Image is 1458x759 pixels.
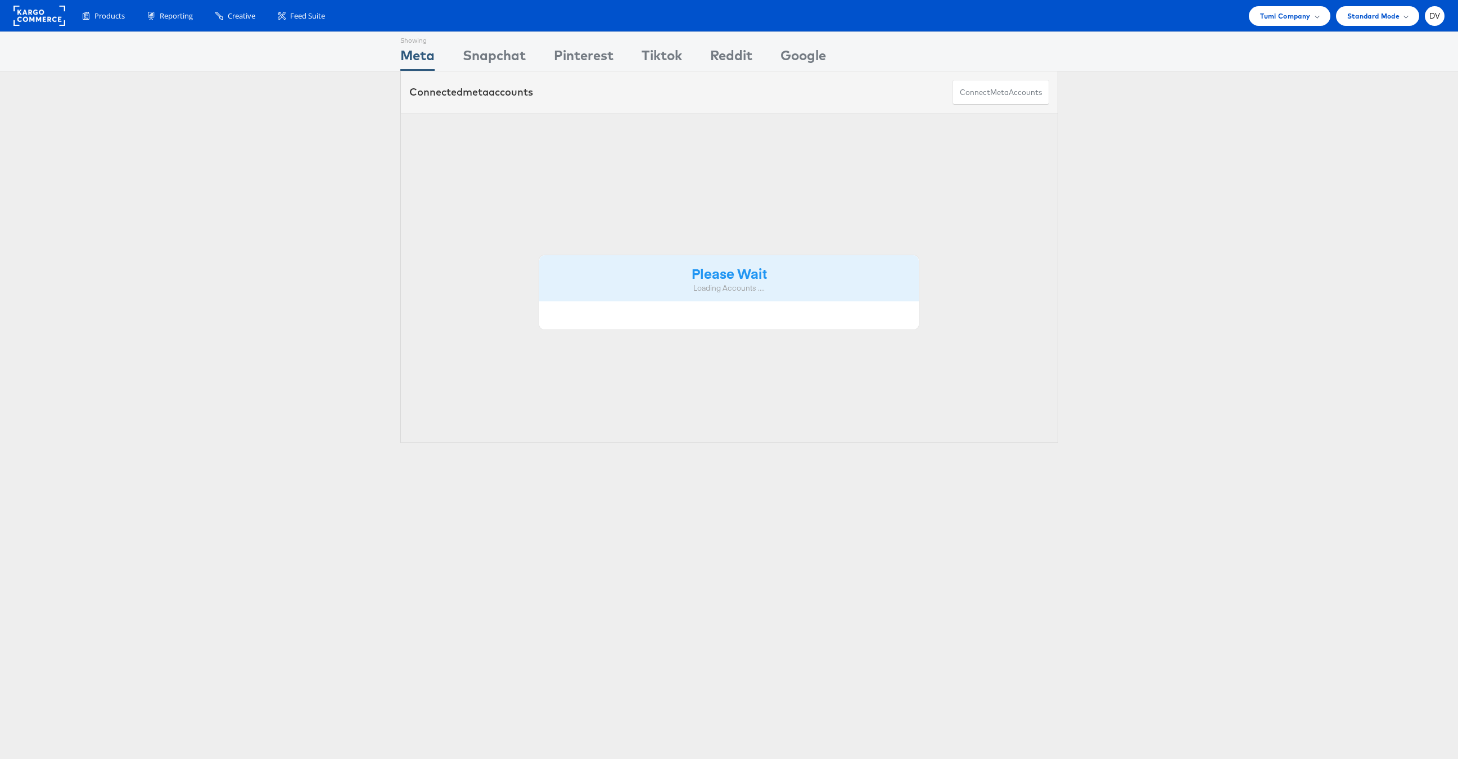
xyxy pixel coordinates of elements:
div: Loading Accounts .... [548,283,911,293]
span: Creative [228,11,255,21]
div: Connected accounts [409,85,533,100]
div: Pinterest [554,46,613,71]
button: ConnectmetaAccounts [953,80,1049,105]
div: Meta [400,46,435,71]
span: Reporting [160,11,193,21]
span: Tumi Company [1260,10,1310,22]
div: Tiktok [642,46,682,71]
div: Snapchat [463,46,526,71]
div: Google [780,46,826,71]
span: Feed Suite [290,11,325,21]
span: Products [94,11,125,21]
span: Standard Mode [1347,10,1400,22]
div: Showing [400,32,435,46]
strong: Please Wait [692,264,767,282]
span: DV [1429,12,1441,20]
div: Reddit [710,46,752,71]
span: meta [990,87,1009,98]
span: meta [463,85,489,98]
